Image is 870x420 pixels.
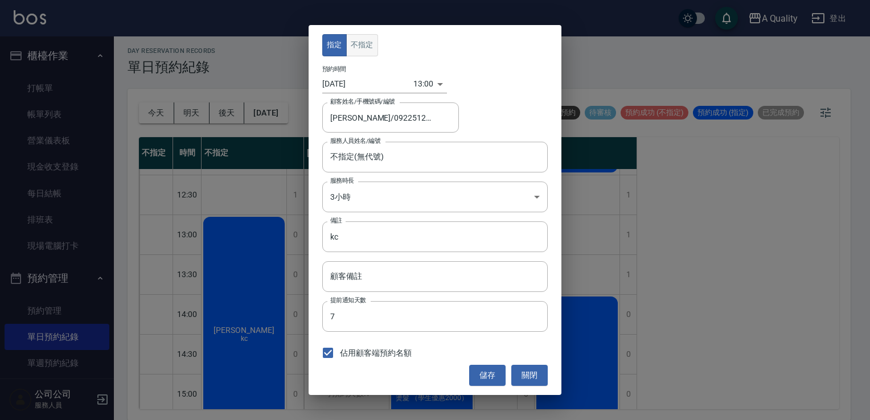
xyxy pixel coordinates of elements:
div: 13:00 [413,75,433,93]
label: 顧客姓名/手機號碼/編號 [330,97,395,106]
label: 備註 [330,216,342,225]
label: 服務人員姓名/編號 [330,137,380,145]
label: 服務時長 [330,176,354,185]
button: 不指定 [346,34,378,56]
input: Choose date, selected date is 2025-08-23 [322,75,413,93]
button: 儲存 [469,365,506,386]
button: 指定 [322,34,347,56]
span: 佔用顧客端預約名額 [340,347,412,359]
label: 預約時間 [322,65,346,73]
button: 關閉 [511,365,548,386]
div: 3小時 [322,182,548,212]
label: 提前通知天數 [330,296,366,304]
